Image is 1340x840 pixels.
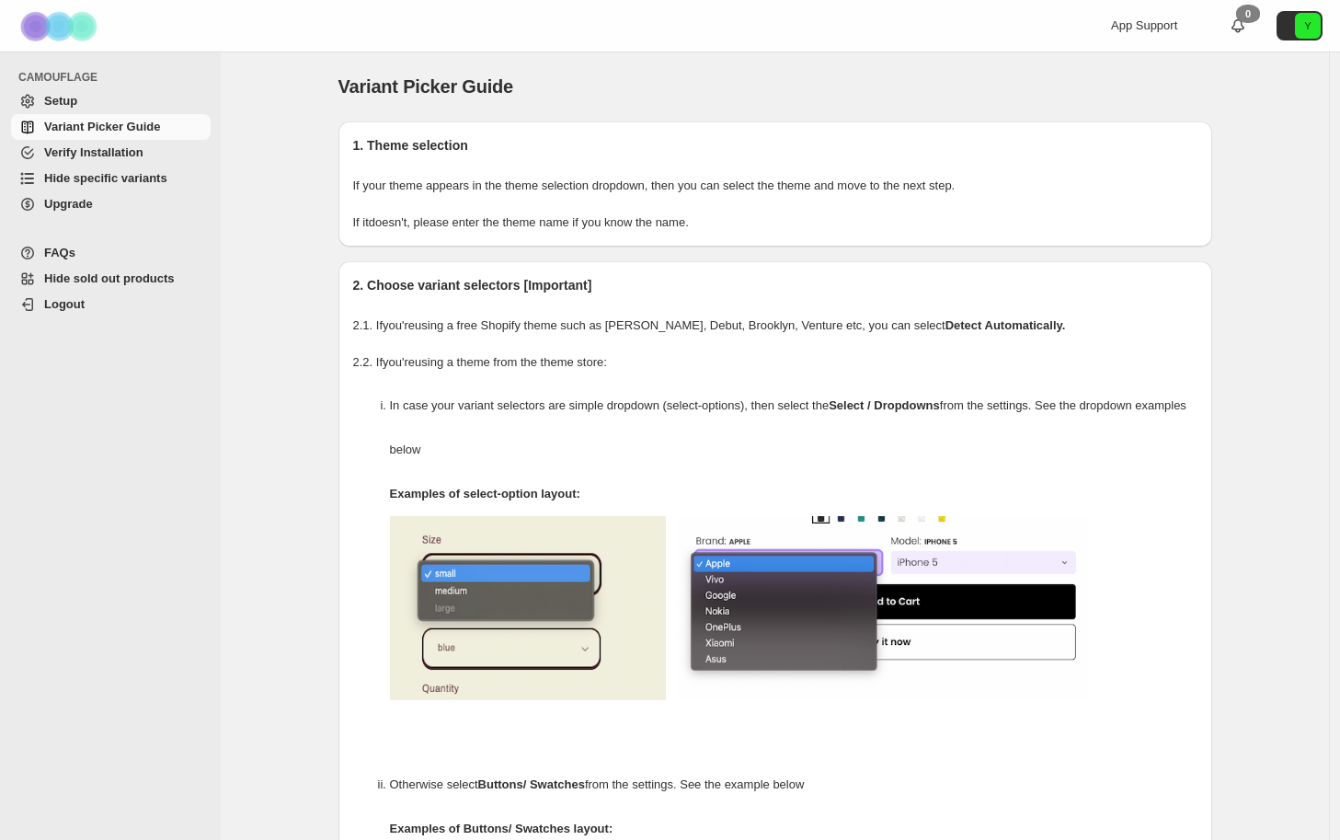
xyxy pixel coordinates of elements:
[15,1,107,52] img: Camouflage
[353,177,1197,195] p: If your theme appears in the theme selection dropdown, then you can select the theme and move to ...
[829,398,940,412] strong: Select / Dropdowns
[390,516,666,700] img: camouflage-select-options
[44,297,85,311] span: Logout
[390,384,1197,472] p: In case your variant selectors are simple dropdown (select-options), then select the from the set...
[1236,5,1260,23] div: 0
[11,88,211,114] a: Setup
[44,246,75,259] span: FAQs
[44,171,167,185] span: Hide specific variants
[1229,17,1247,35] a: 0
[1295,13,1321,39] span: Avatar with initials Y
[44,271,175,285] span: Hide sold out products
[11,140,211,166] a: Verify Installation
[1277,11,1323,40] button: Avatar with initials Y
[390,487,580,501] strong: Examples of select-option layout:
[478,777,585,791] strong: Buttons/ Swatches
[44,120,160,133] span: Variant Picker Guide
[18,70,212,85] span: CAMOUFLAGE
[353,353,1197,372] p: 2.2. If you're using a theme from the theme store:
[353,136,1197,155] h2: 1. Theme selection
[44,94,77,108] span: Setup
[338,76,514,97] span: Variant Picker Guide
[353,213,1197,232] p: If it doesn't , please enter the theme name if you know the name.
[390,763,1197,807] p: Otherwise select from the settings. See the example below
[1304,20,1311,31] text: Y
[11,114,211,140] a: Variant Picker Guide
[11,292,211,317] a: Logout
[945,318,1066,332] strong: Detect Automatically.
[675,516,1089,700] img: camouflage-select-options-2
[1111,18,1177,32] span: App Support
[390,822,613,835] strong: Examples of Buttons/ Swatches layout:
[353,276,1197,294] h2: 2. Choose variant selectors [Important]
[353,316,1197,335] p: 2.1. If you're using a free Shopify theme such as [PERSON_NAME], Debut, Brooklyn, Venture etc, yo...
[11,240,211,266] a: FAQs
[44,145,143,159] span: Verify Installation
[11,191,211,217] a: Upgrade
[11,266,211,292] a: Hide sold out products
[44,197,93,211] span: Upgrade
[11,166,211,191] a: Hide specific variants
